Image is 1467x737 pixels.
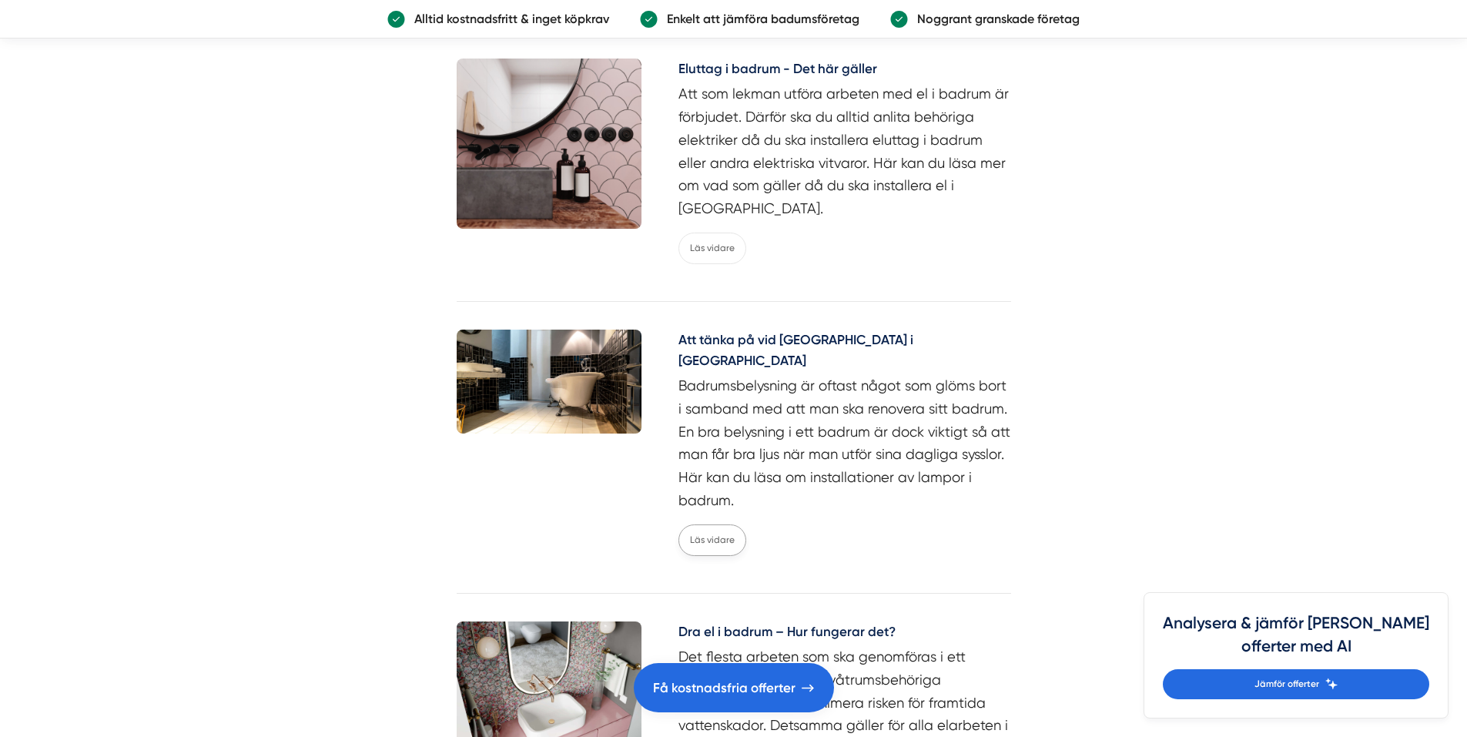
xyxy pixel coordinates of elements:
[653,678,795,698] span: Få kostnadsfria offerter
[1163,611,1429,669] h4: Analysera & jämför [PERSON_NAME] offerter med AI
[678,524,746,556] a: Läs vidare
[1163,669,1429,699] a: Jämför offerter
[405,9,609,28] p: Alltid kostnadsfritt & inget köpkrav
[678,59,1011,83] a: Eluttag i badrum - Det här gäller
[908,9,1080,28] p: Noggrant granskade företag
[658,9,859,28] p: Enkelt att jämföra badumsföretag
[678,233,746,264] a: Läs vidare
[634,663,834,712] a: Få kostnadsfria offerter
[678,82,1011,219] p: Att som lekman utföra arbeten med el i badrum är förbjudet. Därför ska du alltid anlita behöriga ...
[678,330,1011,375] a: Att tänka på vid [GEOGRAPHIC_DATA] i [GEOGRAPHIC_DATA]
[678,621,1011,646] a: Dra el i badrum – Hur fungerar det?
[457,59,641,229] img: Eluttag i badrum - Det här gäller
[678,374,1011,511] p: Badrumsbelysning är oftast något som glöms bort i samband med att man ska renovera sitt badrum. E...
[1254,677,1319,692] span: Jämför offerter
[457,330,641,434] img: Att tänka på vid val av belysning i badrum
